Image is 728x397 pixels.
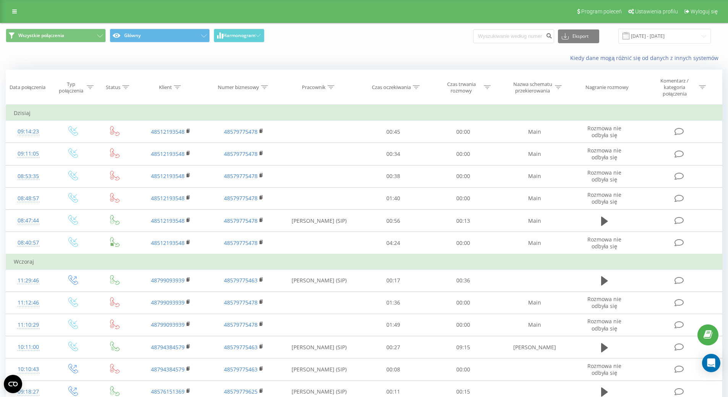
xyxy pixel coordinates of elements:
td: 00:38 [358,165,428,187]
td: 00:00 [428,121,498,143]
a: 48799093939 [151,321,185,328]
td: 00:56 [358,210,428,232]
a: 48579775463 [224,277,258,284]
td: 01:40 [358,187,428,209]
div: Klient [159,84,172,91]
a: 48579775463 [224,366,258,373]
td: [PERSON_NAME] (SIP) [280,358,358,381]
span: Rozmowa nie odbyła się [587,362,621,376]
td: 00:00 [428,358,498,381]
td: [PERSON_NAME] (SIP) [280,269,358,292]
a: 48512193548 [151,239,185,246]
div: Open Intercom Messenger [702,354,720,372]
td: 00:36 [428,269,498,292]
td: 00:27 [358,336,428,358]
a: Kiedy dane mogą różnić się od danych z innych systemów [570,54,722,62]
a: 48579775478 [224,217,258,224]
a: 48794384579 [151,366,185,373]
span: Wyloguj się [691,8,718,15]
a: 48512193548 [151,194,185,202]
span: Rozmowa nie odbyła się [587,318,621,332]
div: Nagranie rozmowy [585,84,629,91]
td: 00:00 [428,292,498,314]
a: 48579779625 [224,388,258,395]
td: 00:00 [428,187,498,209]
div: Czas trwania rozmowy [441,81,482,94]
a: 48512193548 [151,150,185,157]
span: Rozmowa nie odbyła się [587,125,621,139]
td: 00:34 [358,143,428,165]
div: 09:14:23 [14,124,43,139]
span: Rozmowa nie odbyła się [587,147,621,161]
td: 00:45 [358,121,428,143]
td: Main [498,210,571,232]
td: Main [498,165,571,187]
button: Harmonogram [214,29,264,42]
div: 08:53:35 [14,169,43,184]
a: 48799093939 [151,299,185,306]
td: 00:00 [428,165,498,187]
input: Wyszukiwanie według numeru [473,29,554,43]
a: 48794384579 [151,344,185,351]
td: 01:49 [358,314,428,336]
span: Ustawienia profilu [635,8,678,15]
div: Typ połączenia [57,81,84,94]
button: Wszystkie połączenia [6,29,106,42]
div: Komentarz / kategoria połączenia [652,78,697,97]
div: 10:11:00 [14,340,43,355]
td: Main [498,187,571,209]
td: 00:00 [428,232,498,254]
td: 00:00 [428,314,498,336]
span: Rozmowa nie odbyła się [587,169,621,183]
a: 48579775478 [224,299,258,306]
td: 00:17 [358,269,428,292]
div: 10:10:43 [14,362,43,377]
a: 48579775478 [224,321,258,328]
div: 08:40:57 [14,235,43,250]
div: Nazwa schematu przekierowania [512,81,553,94]
div: 11:12:46 [14,295,43,310]
a: 48579775478 [224,194,258,202]
span: Wszystkie połączenia [18,32,64,39]
td: 01:36 [358,292,428,314]
td: Dzisiaj [6,105,722,121]
span: Rozmowa nie odbyła się [587,236,621,250]
a: 48579775478 [224,172,258,180]
span: Harmonogram [223,33,255,38]
td: 04:24 [358,232,428,254]
div: 09:11:05 [14,146,43,161]
a: 48579775478 [224,239,258,246]
td: Main [498,143,571,165]
a: 48512193548 [151,128,185,135]
div: 11:10:29 [14,318,43,332]
td: [PERSON_NAME] [498,336,571,358]
div: 11:29:46 [14,273,43,288]
td: Main [498,232,571,254]
div: Czas oczekiwania [372,84,411,91]
td: 00:00 [428,143,498,165]
div: 08:48:57 [14,191,43,206]
td: [PERSON_NAME] (SIP) [280,336,358,358]
td: 00:08 [358,358,428,381]
a: 48579775478 [224,128,258,135]
div: Status [106,84,120,91]
td: [PERSON_NAME] (SIP) [280,210,358,232]
button: Główny [110,29,210,42]
span: Program poleceń [581,8,622,15]
a: 48512193548 [151,217,185,224]
span: Rozmowa nie odbyła się [587,191,621,205]
a: 48576151369 [151,388,185,395]
a: 48799093939 [151,277,185,284]
button: Eksport [558,29,599,43]
div: Numer biznesowy [218,84,259,91]
span: Rozmowa nie odbyła się [587,295,621,309]
div: Data połączenia [10,84,45,91]
a: 48512193548 [151,172,185,180]
td: 00:13 [428,210,498,232]
button: Open CMP widget [4,375,22,393]
a: 48579775463 [224,344,258,351]
a: 48579775478 [224,150,258,157]
td: Main [498,314,571,336]
td: Wczoraj [6,254,722,269]
td: Main [498,292,571,314]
